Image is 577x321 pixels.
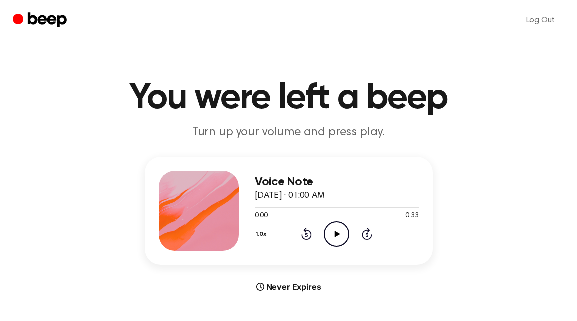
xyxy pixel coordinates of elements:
[145,281,433,293] div: Never Expires
[97,124,481,141] p: Turn up your volume and press play.
[405,211,418,221] span: 0:33
[516,8,565,32] a: Log Out
[255,175,419,189] h3: Voice Note
[255,211,268,221] span: 0:00
[13,11,69,30] a: Beep
[33,80,545,116] h1: You were left a beep
[255,191,325,200] span: [DATE] · 01:00 AM
[255,226,270,243] button: 1.0x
